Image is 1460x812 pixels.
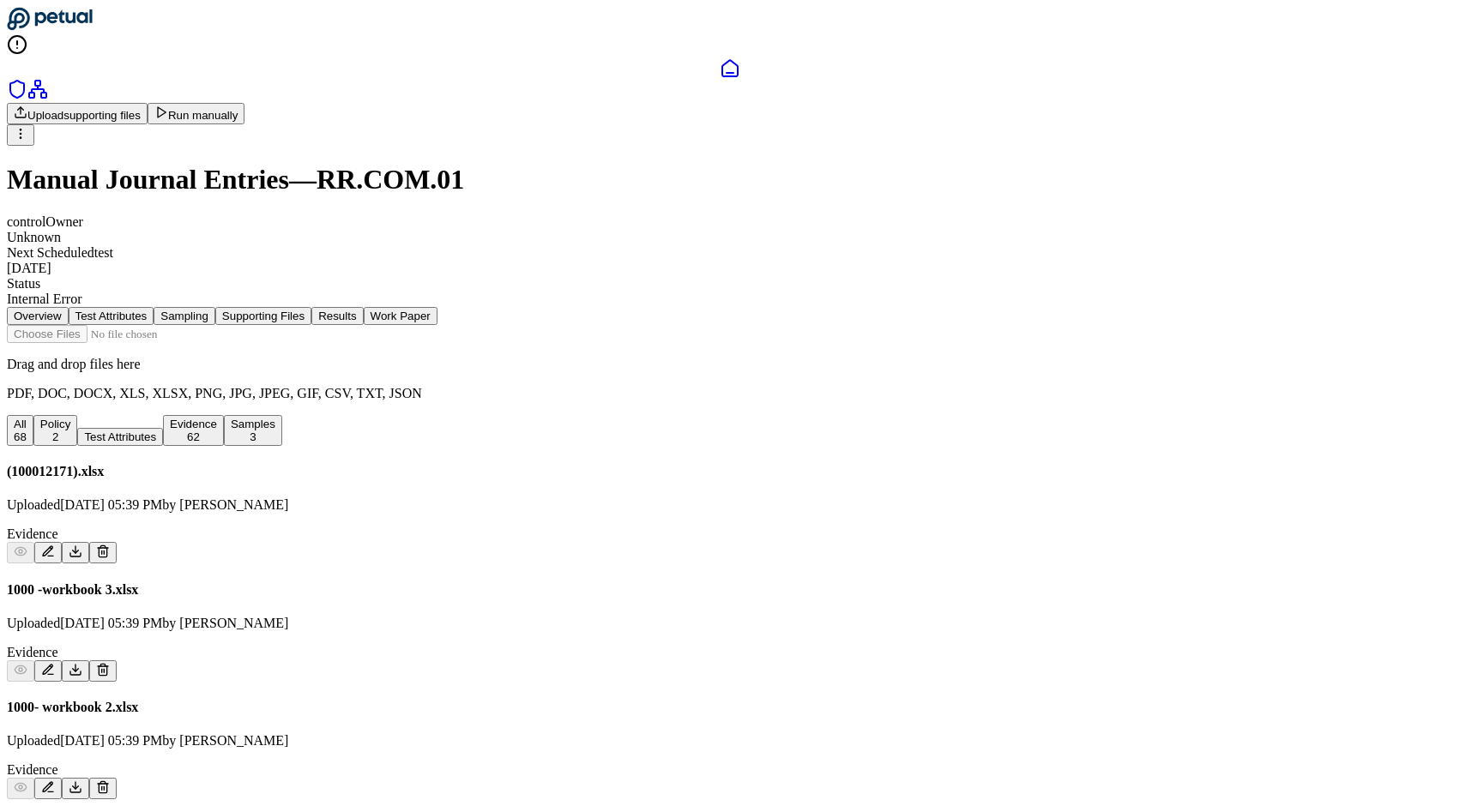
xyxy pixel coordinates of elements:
[77,428,163,446] button: Test Attributes
[7,497,1453,513] p: Uploaded [DATE] 05:39 PM by [PERSON_NAME]
[7,87,27,102] a: SOC
[89,660,117,682] button: Delete File
[148,103,245,124] button: Run manually
[7,307,1453,325] nav: Tabs
[40,430,71,443] div: 2
[7,645,1453,660] div: Evidence
[215,307,311,325] button: Supporting Files
[7,245,1453,261] div: Next Scheduled test
[170,430,217,443] div: 62
[7,733,1453,749] p: Uploaded [DATE] 05:39 PM by [PERSON_NAME]
[163,415,224,446] button: Evidence62
[7,292,1453,307] div: Internal Error
[62,778,89,799] button: Download File
[34,778,62,799] button: Add/Edit Description
[62,660,89,682] button: Download File
[224,415,282,446] button: Samples3
[7,19,93,33] a: Go to Dashboard
[7,778,34,799] button: Preview File (hover for quick preview, click for full view)
[7,762,1453,778] div: Evidence
[7,214,1453,230] div: control Owner
[62,542,89,563] button: Download File
[7,307,69,325] button: Overview
[364,307,437,325] button: Work Paper
[7,526,1453,542] div: Evidence
[7,58,1453,79] a: Dashboard
[34,660,62,682] button: Add/Edit Description
[231,430,275,443] div: 3
[14,430,27,443] div: 68
[7,230,61,244] span: Unknown
[7,616,1453,631] p: Uploaded [DATE] 05:39 PM by [PERSON_NAME]
[7,542,34,563] button: Preview File (hover for quick preview, click for full view)
[7,582,1453,598] h4: 1000 -workbook 3.xlsx
[7,276,1453,292] div: Status
[7,660,34,682] button: Preview File (hover for quick preview, click for full view)
[7,700,1453,715] h4: 1000- workbook 2.xlsx
[154,307,215,325] button: Sampling
[7,357,1453,372] p: Drag and drop files here
[311,307,363,325] button: Results
[27,87,48,102] a: Integrations
[7,261,1453,276] div: [DATE]
[89,778,117,799] button: Delete File
[89,542,117,563] button: Delete File
[7,164,1453,195] h1: Manual Journal Entries — RR.COM.01
[7,124,34,146] button: More Options
[69,307,154,325] button: Test Attributes
[33,415,78,446] button: Policy2
[7,103,148,124] button: Uploadsupporting files
[7,386,1453,401] p: PDF, DOC, DOCX, XLS, XLSX, PNG, JPG, JPEG, GIF, CSV, TXT, JSON
[7,415,33,446] button: All68
[34,542,62,563] button: Add/Edit Description
[7,464,1453,479] h4: (100012171).xlsx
